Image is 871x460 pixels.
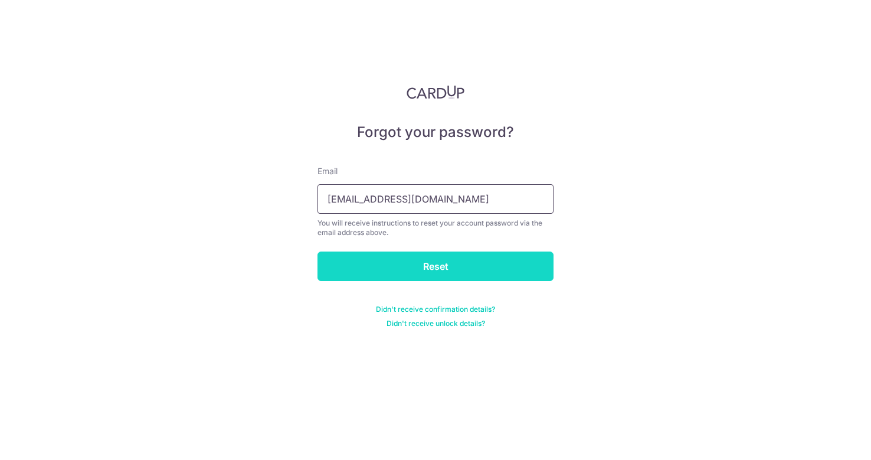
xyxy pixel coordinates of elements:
[317,123,554,142] h5: Forgot your password?
[317,218,554,237] div: You will receive instructions to reset your account password via the email address above.
[317,184,554,214] input: Enter your Email
[387,319,485,328] a: Didn't receive unlock details?
[317,252,554,281] input: Reset
[376,305,495,314] a: Didn't receive confirmation details?
[407,85,464,99] img: CardUp Logo
[317,165,338,177] label: Email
